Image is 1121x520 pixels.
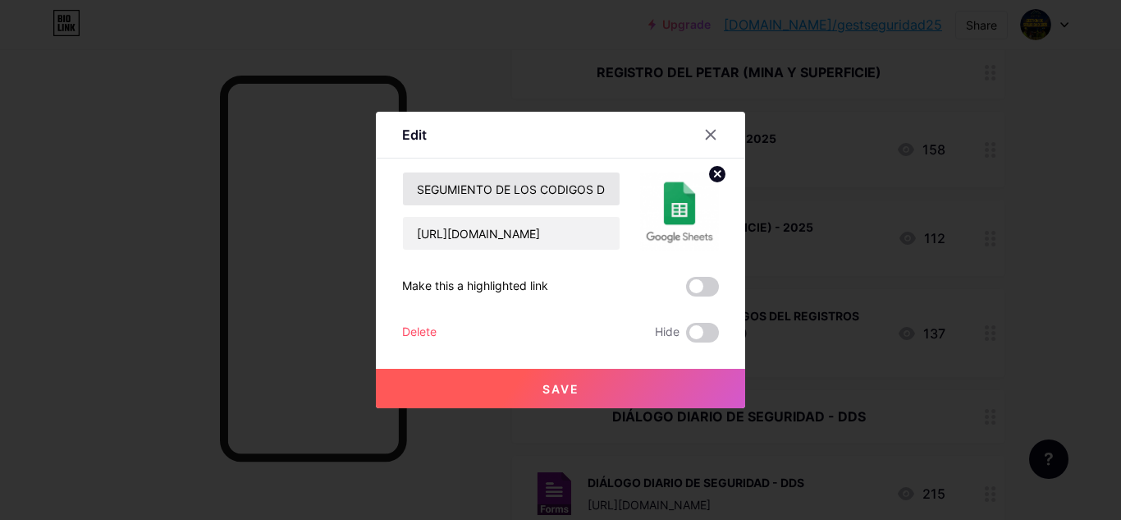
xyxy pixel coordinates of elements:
[403,217,620,250] input: URL
[640,172,719,251] img: link_thumbnail
[542,382,579,396] span: Save
[403,173,620,205] input: Title
[402,125,427,145] div: Edit
[655,323,679,343] span: Hide
[402,277,548,297] div: Make this a highlighted link
[402,323,437,343] div: Delete
[376,369,745,408] button: Save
